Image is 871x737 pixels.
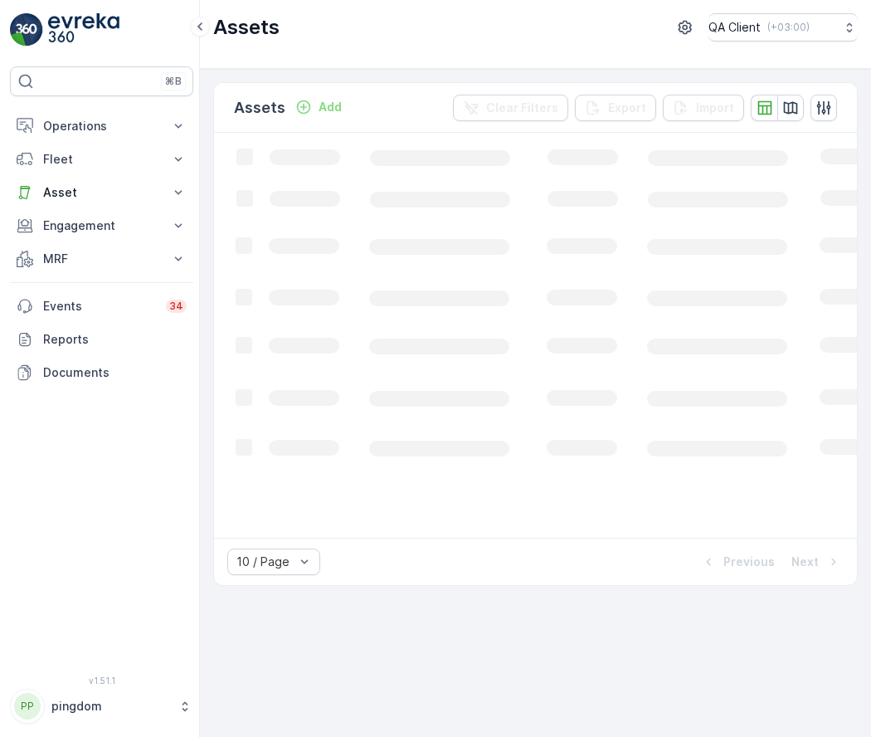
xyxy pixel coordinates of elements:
[663,95,744,121] button: Import
[708,13,858,41] button: QA Client(+03:00)
[165,75,182,88] p: ⌘B
[767,21,810,34] p: ( +03:00 )
[43,151,160,168] p: Fleet
[10,209,193,242] button: Engagement
[10,143,193,176] button: Fleet
[791,554,819,570] p: Next
[790,552,844,572] button: Next
[169,300,183,313] p: 34
[10,323,193,356] a: Reports
[289,97,348,117] button: Add
[723,554,775,570] p: Previous
[43,217,160,234] p: Engagement
[10,290,193,323] a: Events34
[213,14,280,41] p: Assets
[10,13,43,46] img: logo
[51,698,170,715] p: pingdom
[608,100,646,116] p: Export
[43,184,160,201] p: Asset
[43,118,160,134] p: Operations
[43,364,187,381] p: Documents
[453,95,568,121] button: Clear Filters
[10,176,193,209] button: Asset
[10,689,193,724] button: PPpingdom
[10,110,193,143] button: Operations
[234,96,285,120] p: Assets
[14,693,41,720] div: PP
[698,552,776,572] button: Previous
[708,19,761,36] p: QA Client
[48,13,119,46] img: logo_light-DOdMpM7g.png
[10,676,193,686] span: v 1.51.1
[319,99,342,115] p: Add
[43,331,187,348] p: Reports
[696,100,734,116] p: Import
[486,100,558,116] p: Clear Filters
[10,242,193,276] button: MRF
[43,251,160,267] p: MRF
[575,95,656,121] button: Export
[10,356,193,389] a: Documents
[43,298,156,315] p: Events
